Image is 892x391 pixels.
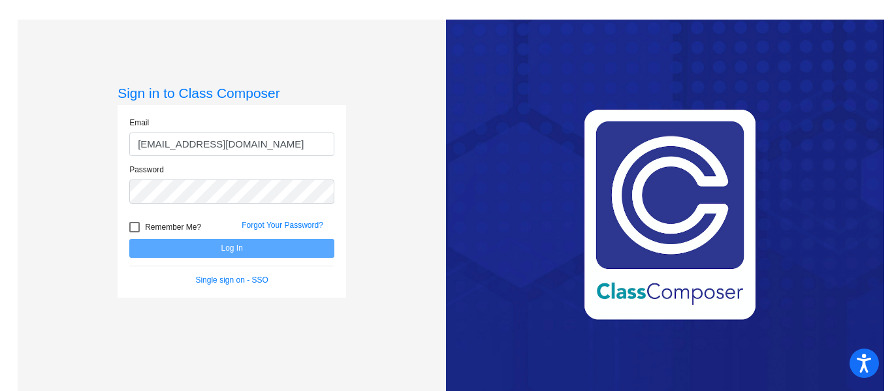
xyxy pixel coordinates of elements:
label: Password [129,164,164,176]
button: Log In [129,239,334,258]
h3: Sign in to Class Composer [118,85,346,101]
span: Remember Me? [145,219,201,235]
label: Email [129,117,149,129]
a: Forgot Your Password? [242,221,323,230]
a: Single sign on - SSO [195,275,268,285]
